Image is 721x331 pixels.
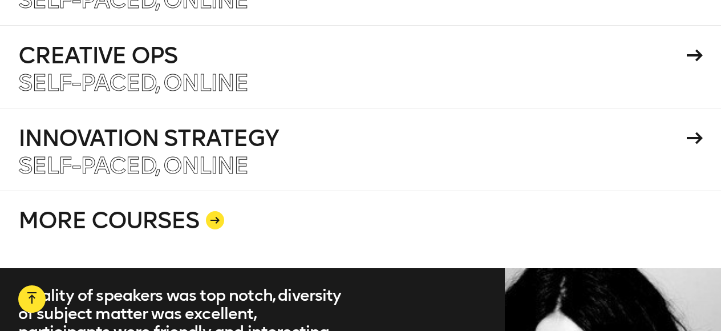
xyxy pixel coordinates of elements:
h4: Innovation Strategy [18,127,683,150]
span: Self-paced, Online [18,69,248,96]
a: MORE COURSES [18,191,703,268]
h4: Creative Ops [18,44,683,67]
span: Self-paced, Online [18,152,248,179]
